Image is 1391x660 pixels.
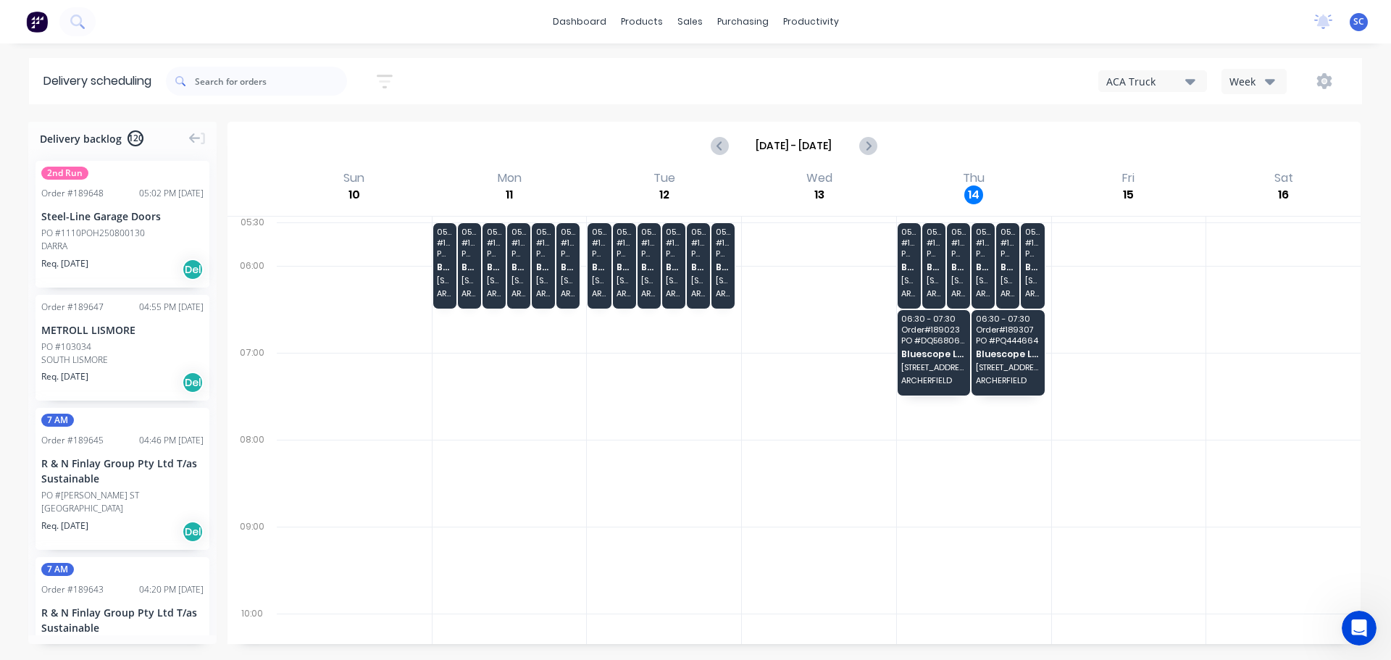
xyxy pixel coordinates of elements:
[1001,289,1016,298] span: ARCHERFIELD
[617,249,632,258] span: PO # DQ568499
[128,130,143,146] span: 120
[666,276,681,285] span: [STREET_ADDRESS][PERSON_NAME] (STORE)
[617,227,632,236] span: 05:30
[536,249,551,258] span: PO # DQ567825
[901,276,916,285] span: [STREET_ADDRESS][PERSON_NAME] (STORE)
[461,238,477,247] span: # 189320
[927,276,942,285] span: [STREET_ADDRESS]
[901,349,965,359] span: Bluescope Lysaght
[461,249,477,258] span: PO # DQ568199
[41,583,104,596] div: Order # 189643
[29,58,166,104] div: Delivery scheduling
[561,276,576,285] span: [STREET_ADDRESS][PERSON_NAME] (STORE)
[561,238,576,247] span: # 188976
[536,262,551,272] span: Bluescope Lysaght
[461,289,477,298] span: ARCHERFIELD
[1098,70,1207,92] button: ACA Truck
[41,354,204,367] div: SOUTH LISMORE
[691,262,706,272] span: Bluescope Lysaght
[901,336,965,345] span: PO # DQ568060
[901,376,965,385] span: ARCHERFIELD
[1001,227,1016,236] span: 05:30
[437,289,452,298] span: ARCHERFIELD
[691,238,706,247] span: # 189215
[511,249,527,258] span: PO # DQ568137
[976,276,991,285] span: [STREET_ADDRESS][PERSON_NAME] (STORE)
[655,185,674,204] div: 12
[1001,262,1016,272] span: Bluescope Lysaght
[666,238,681,247] span: # 189438
[41,167,88,180] span: 2nd Run
[776,11,846,33] div: productivity
[691,276,706,285] span: [STREET_ADDRESS][PERSON_NAME] (STORE)
[437,249,452,258] span: PO # DQ568021
[901,363,965,372] span: [STREET_ADDRESS]
[182,521,204,543] div: Del
[976,376,1040,385] span: ARCHERFIELD
[927,238,942,247] span: # 189024
[1353,15,1364,28] span: SC
[26,11,48,33] img: Factory
[487,227,502,236] span: 05:30
[227,214,277,257] div: 05:30
[716,289,731,298] span: ARCHERFIELD
[1025,238,1040,247] span: # 189557
[561,262,576,272] span: Bluescope Lysaght
[691,249,706,258] span: PO # DQ568062
[666,249,681,258] span: PO # DQ568324
[951,238,966,247] span: # 189584
[951,289,966,298] span: ARCHERFIELD
[487,262,502,272] span: Bluescope Lysaght
[41,519,88,532] span: Req. [DATE]
[41,187,104,200] div: Order # 189648
[1342,611,1377,646] iframe: Intercom live chat
[227,431,277,518] div: 08:00
[901,314,965,323] span: 06:30 - 07:30
[536,289,551,298] span: ARCHERFIELD
[437,276,452,285] span: [STREET_ADDRESS][PERSON_NAME] (STORE)
[649,171,680,185] div: Tue
[561,249,576,258] span: PO # PQ444528
[1106,74,1185,89] div: ACA Truck
[41,414,74,427] span: 7 AM
[437,227,452,236] span: 05:30
[901,262,916,272] span: Bluescope Lysaght
[339,171,369,185] div: Sun
[691,289,706,298] span: ARCHERFIELD
[641,249,656,258] span: PO # DQ568269
[666,289,681,298] span: ARCHERFIELD
[802,171,837,185] div: Wed
[710,11,776,33] div: purchasing
[1025,276,1040,285] span: [STREET_ADDRESS][PERSON_NAME] (STORE)
[227,518,277,605] div: 09:00
[1274,185,1293,204] div: 16
[41,563,74,576] span: 7 AM
[40,131,122,146] span: Delivery backlog
[41,322,204,338] div: METROLL LISMORE
[592,238,607,247] span: # 189451
[41,341,91,354] div: PO #103034
[487,238,502,247] span: # 187254
[976,227,991,236] span: 05:30
[182,372,204,393] div: Del
[592,227,607,236] span: 05:30
[536,276,551,285] span: [STREET_ADDRESS][PERSON_NAME] (STORE)
[1025,262,1040,272] span: Bluescope Lysaght
[561,227,576,236] span: 05:30
[1001,249,1016,258] span: PO # DQ568438
[716,238,731,247] span: # 189439
[182,259,204,280] div: Del
[41,301,104,314] div: Order # 189647
[927,289,942,298] span: ARCHERFIELD
[41,502,204,515] div: [GEOGRAPHIC_DATA]
[617,238,632,247] span: # 189514
[927,249,942,258] span: PO # DQ568058
[927,262,942,272] span: Bluescope Lysaght
[901,238,916,247] span: # 189428
[810,185,829,204] div: 13
[1270,171,1298,185] div: Sat
[716,276,731,285] span: [STREET_ADDRESS][PERSON_NAME] (STORE)
[641,227,656,236] span: 05:30
[487,249,502,258] span: PO # DQ568064
[1001,276,1016,285] span: [STREET_ADDRESS][PERSON_NAME] (STORE)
